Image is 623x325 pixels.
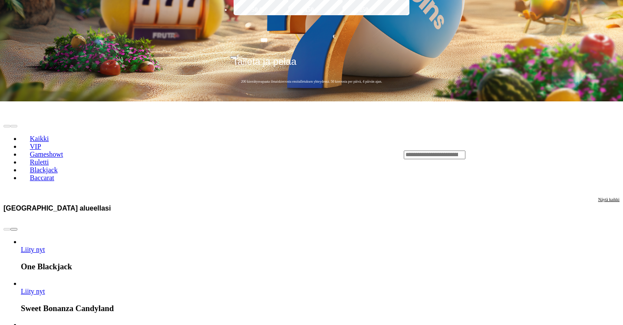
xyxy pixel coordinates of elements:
[26,174,58,181] span: Baccarat
[10,125,17,127] button: next slide
[489,104,614,109] span: 200 ILMAISKIERROSTA ENSIMMÄISELLÄ TALLETUKSELLA
[21,246,45,253] span: Liity nyt
[3,112,620,197] header: Lobby
[21,288,45,295] span: Liity nyt
[3,125,10,127] button: prev slide
[26,166,61,174] span: Blackjack
[237,53,240,58] span: €
[230,79,393,84] span: 200 kierrätysvapaata ilmaiskierrosta ensitalletuksen yhteydessä. 50 kierrosta per päivä, 4 päivän...
[21,171,63,184] a: Baccarat
[21,262,620,271] h3: One Blackjack
[26,151,66,158] span: Gameshowt
[10,228,17,231] button: next slide
[598,197,620,219] a: Näytä kaikki
[26,135,53,142] span: Kaikki
[246,104,370,109] span: HEDELMÄISEN NOPEAT KOTIUTUKSET JA TALLETUKSET
[21,156,58,169] a: Ruletti
[21,238,620,271] article: One Blackjack
[21,132,58,145] a: Kaikki
[233,56,297,74] span: Talleta ja pelaa
[333,33,336,41] span: €
[26,158,53,166] span: Ruletti
[21,246,45,253] a: One Blackjack
[21,140,50,153] a: VIP
[103,104,228,109] span: 200 ILMAISKIERROSTA ENSIMMÄISELLÄ TALLETUKSELLA
[21,288,45,295] a: Sweet Bonanza Candyland
[3,120,386,189] nav: Lobby
[21,148,72,161] a: Gameshowt
[21,280,620,313] article: Sweet Bonanza Candyland
[404,151,465,159] input: Search
[21,164,67,177] a: Blackjack
[26,143,45,150] span: VIP
[3,228,10,231] button: prev slide
[21,304,620,313] h3: Sweet Bonanza Candyland
[1,104,86,109] span: UUSIA HEDELMÄPELEJÄ JOKA VIIKKO
[230,56,393,74] button: Talleta ja pelaa
[598,197,620,202] span: Näytä kaikki
[3,204,111,212] h3: [GEOGRAPHIC_DATA] alueellasi
[387,104,472,109] span: UUSIA HEDELMÄPELEJÄ JOKA VIIKKO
